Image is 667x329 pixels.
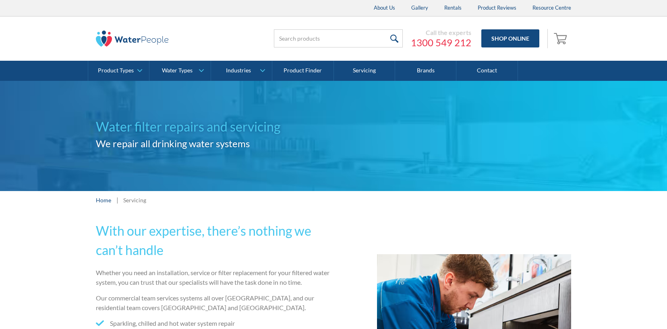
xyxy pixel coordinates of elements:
[96,136,333,151] h2: We repair all drinking water systems
[411,37,471,49] a: 1300 549 212
[395,61,456,81] a: Brands
[162,67,193,74] div: Water Types
[96,31,168,47] img: The Water People
[274,29,403,47] input: Search products
[211,61,272,81] a: Industries
[96,268,330,287] p: Whether you need an installation, service or filter replacement for your filtered water system, y...
[226,67,251,74] div: Industries
[552,29,571,48] a: Open cart
[272,61,333,81] a: Product Finder
[96,293,330,313] p: Our commercial team services systems all over [GEOGRAPHIC_DATA], and our residential team covers ...
[88,61,149,81] a: Product Types
[554,32,569,45] img: shopping cart
[411,29,471,37] div: Call the experts
[481,29,539,47] a: Shop Online
[96,196,111,204] a: Home
[96,117,333,136] h1: Water filter repairs and servicing
[123,196,146,204] div: Servicing
[149,61,210,81] a: Water Types
[96,319,330,328] li: Sparkling, chilled and hot water system repair
[334,61,395,81] a: Servicing
[456,61,518,81] a: Contact
[98,67,134,74] div: Product Types
[115,195,119,205] div: |
[96,221,330,260] h2: With our expertise, there’s nothing we can’t handle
